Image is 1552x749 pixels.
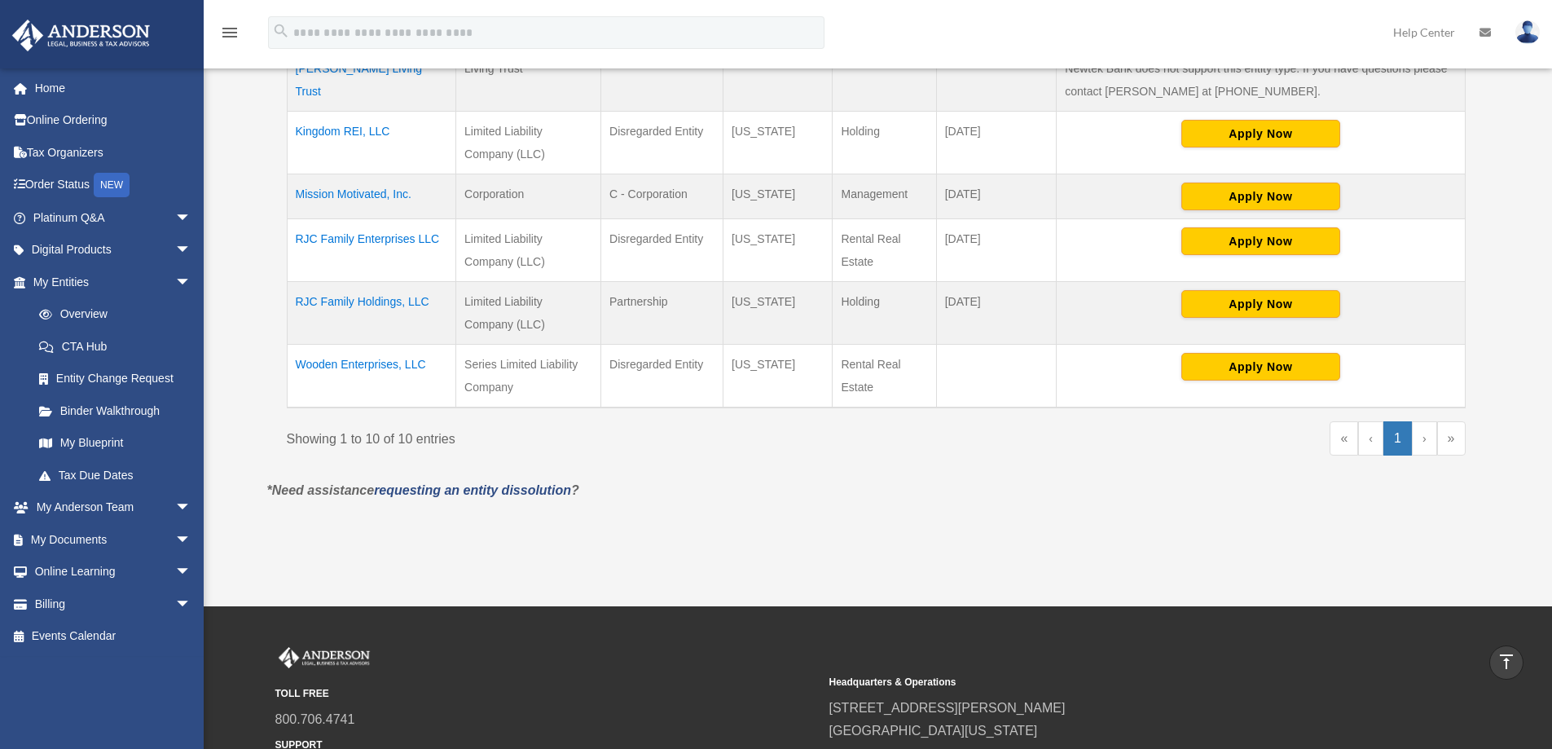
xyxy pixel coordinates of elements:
small: Headquarters & Operations [829,674,1372,691]
td: Corporation [456,174,601,219]
a: Next [1412,421,1437,456]
a: Platinum Q&Aarrow_drop_down [11,201,216,234]
td: Kingdom REI, LLC [287,112,456,174]
span: arrow_drop_down [175,201,208,235]
button: Apply Now [1181,227,1340,255]
td: Series Limited Liability Company [456,345,601,408]
a: Online Ordering [11,104,216,137]
img: Anderson Advisors Platinum Portal [7,20,155,51]
td: [US_STATE] [723,112,833,174]
td: Disregarded Entity [601,345,723,408]
td: [US_STATE] [723,174,833,219]
a: [STREET_ADDRESS][PERSON_NAME] [829,701,1066,715]
a: requesting an entity dissolution [374,483,571,497]
a: Entity Change Request [23,363,208,395]
i: search [272,22,290,40]
em: *Need assistance ? [267,483,579,497]
td: [US_STATE] [723,282,833,345]
a: My Blueprint [23,427,208,460]
td: [US_STATE] [723,219,833,282]
td: Management [833,174,936,219]
a: Home [11,72,216,104]
a: Binder Walkthrough [23,394,208,427]
a: Tax Due Dates [23,459,208,491]
a: menu [220,29,240,42]
a: Tax Organizers [11,136,216,169]
a: My Documentsarrow_drop_down [11,523,216,556]
a: Billingarrow_drop_down [11,588,216,620]
td: Limited Liability Company (LLC) [456,219,601,282]
a: First [1330,421,1358,456]
td: Disregarded Entity [601,219,723,282]
img: User Pic [1515,20,1540,44]
td: Wooden Enterprises, LLC [287,345,456,408]
td: RJC Family Holdings, LLC [287,282,456,345]
span: arrow_drop_down [175,523,208,557]
td: Limited Liability Company (LLC) [456,282,601,345]
a: My Entitiesarrow_drop_down [11,266,208,298]
td: [DATE] [936,282,1057,345]
td: [PERSON_NAME] Living Trust [287,49,456,112]
td: Holding [833,282,936,345]
span: arrow_drop_down [175,556,208,589]
button: Apply Now [1181,290,1340,318]
a: Previous [1358,421,1383,456]
button: Apply Now [1181,183,1340,210]
td: Mission Motivated, Inc. [287,174,456,219]
td: [DATE] [936,174,1057,219]
a: My Anderson Teamarrow_drop_down [11,491,216,524]
a: Events Calendar [11,620,216,653]
button: Apply Now [1181,120,1340,148]
div: Showing 1 to 10 of 10 entries [287,421,864,451]
a: 1 [1383,421,1412,456]
span: arrow_drop_down [175,588,208,621]
a: Online Learningarrow_drop_down [11,556,216,588]
td: Partnership [601,282,723,345]
button: Apply Now [1181,353,1340,381]
span: arrow_drop_down [175,234,208,267]
td: Disregarded Entity [601,112,723,174]
a: Order StatusNEW [11,169,216,202]
td: [US_STATE] [723,345,833,408]
td: C - Corporation [601,174,723,219]
td: Holding [833,112,936,174]
a: CTA Hub [23,330,208,363]
i: menu [220,23,240,42]
a: vertical_align_top [1489,645,1523,680]
td: [DATE] [936,219,1057,282]
td: RJC Family Enterprises LLC [287,219,456,282]
span: arrow_drop_down [175,266,208,299]
a: 800.706.4741 [275,712,355,726]
a: [GEOGRAPHIC_DATA][US_STATE] [829,724,1038,738]
div: NEW [94,173,130,197]
td: Living Trust [456,49,601,112]
span: arrow_drop_down [175,491,208,525]
a: Last [1437,421,1466,456]
td: Limited Liability Company (LLC) [456,112,601,174]
td: Rental Real Estate [833,219,936,282]
a: Overview [23,298,200,331]
a: Digital Productsarrow_drop_down [11,234,216,267]
small: TOLL FREE [275,685,818,703]
td: [DATE] [936,112,1057,174]
td: Rental Real Estate [833,345,936,408]
img: Anderson Advisors Platinum Portal [275,647,373,668]
td: Newtek Bank does not support this entity type. If you have questions please contact [PERSON_NAME]... [1057,49,1465,112]
i: vertical_align_top [1497,652,1516,672]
